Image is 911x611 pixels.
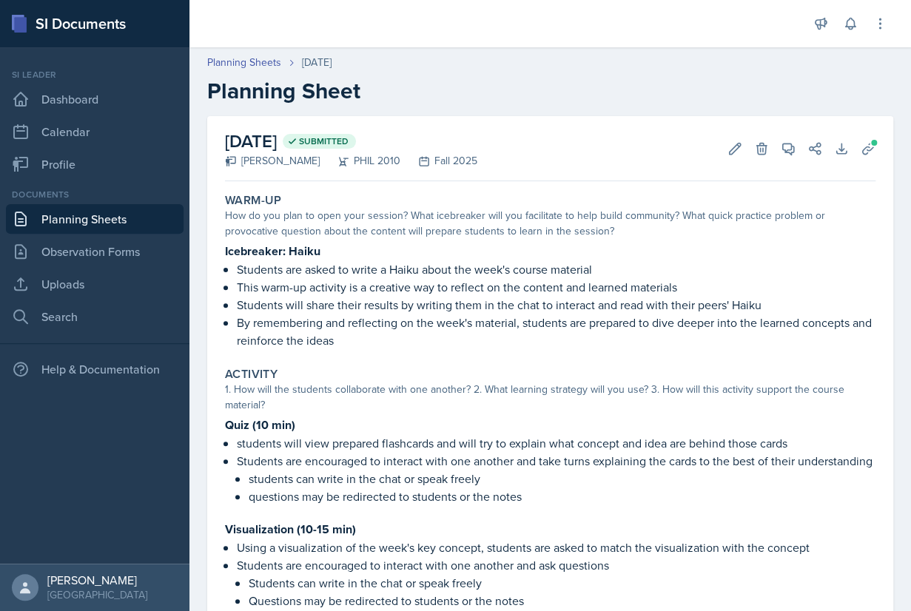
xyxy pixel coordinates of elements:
p: Students are asked to write a Haiku about the week's course material [237,260,875,278]
p: This warm-up activity is a creative way to reflect on the content and learned materials [237,278,875,296]
div: How do you plan to open your session? What icebreaker will you facilitate to help build community... [225,208,875,239]
a: Planning Sheets [6,204,184,234]
label: Warm-Up [225,193,282,208]
div: PHIL 2010 [320,153,400,169]
p: By remembering and reflecting on the week's material, students are prepared to dive deeper into t... [237,314,875,349]
p: Questions may be redirected to students or the notes [249,592,875,610]
div: Documents [6,188,184,201]
p: Students can write in the chat or speak freely [249,574,875,592]
p: Using a visualization of the week's key concept, students are asked to match the visualization wi... [237,539,875,556]
a: Uploads [6,269,184,299]
div: Help & Documentation [6,354,184,384]
a: Planning Sheets [207,55,281,70]
a: Profile [6,149,184,179]
p: questions may be redirected to students or the notes [249,487,875,505]
div: 1. How will the students collaborate with one another? 2. What learning strategy will you use? 3.... [225,382,875,413]
span: Submitted [299,135,349,147]
a: Calendar [6,117,184,146]
p: Students will share their results by writing them in the chat to interact and read with their pee... [237,296,875,314]
p: Students are encouraged to interact with one another and take turns explaining the cards to the b... [237,452,875,470]
a: Observation Forms [6,237,184,266]
strong: Visualization (10-15 min) [225,521,356,538]
a: Search [6,302,184,331]
p: students can write in the chat or speak freely [249,470,875,487]
strong: Quiz (10 min) [225,416,295,433]
p: students will view prepared flashcards and will try to explain what concept and idea are behind t... [237,434,875,452]
div: [PERSON_NAME] [47,573,147,587]
div: [DATE] [302,55,332,70]
label: Activity [225,367,278,382]
strong: Icebreaker: Haiku [225,243,320,260]
h2: Planning Sheet [207,78,893,104]
div: Fall 2025 [400,153,477,169]
div: [GEOGRAPHIC_DATA] [47,587,147,602]
a: Dashboard [6,84,184,114]
p: Students are encouraged to interact with one another and ask questions [237,556,875,574]
div: Si leader [6,68,184,81]
div: [PERSON_NAME] [225,153,320,169]
h2: [DATE] [225,128,477,155]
